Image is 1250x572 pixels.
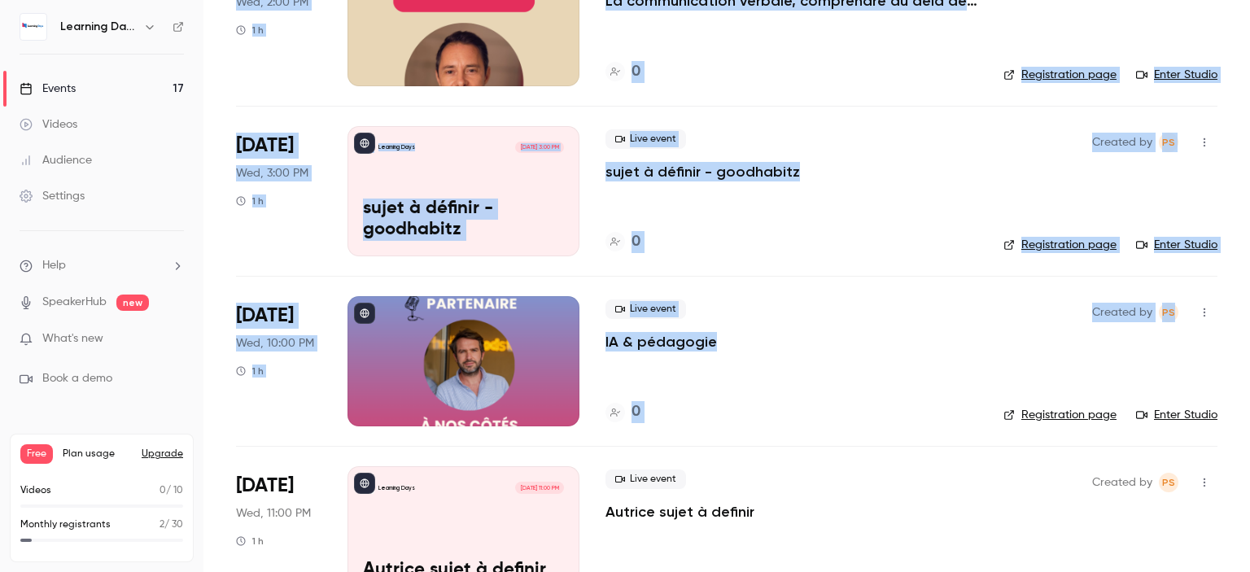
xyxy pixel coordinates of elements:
span: Created by [1092,473,1152,492]
span: Wed, 3:00 PM [236,165,308,181]
span: [DATE] [236,303,294,329]
h4: 0 [632,61,640,83]
span: new [116,295,149,311]
a: Enter Studio [1136,237,1217,253]
div: Oct 8 Wed, 10:00 PM (Europe/Paris) [236,296,321,426]
a: IA & pédagogie [605,332,717,351]
span: Plan usage [63,448,132,461]
a: 0 [605,401,640,423]
p: / 10 [160,483,183,498]
div: Events [20,81,76,97]
span: Wed, 10:00 PM [236,335,314,351]
span: Prad Selvarajah [1159,303,1178,322]
span: Free [20,444,53,464]
h4: 0 [632,401,640,423]
span: Book a demo [42,370,112,387]
span: [DATE] 3:00 PM [515,142,563,153]
span: Prad Selvarajah [1159,473,1178,492]
span: PS [1162,133,1175,152]
div: Audience [20,152,92,168]
span: Wed, 11:00 PM [236,505,311,522]
div: Settings [20,188,85,204]
h6: Learning Days [60,19,137,35]
span: Created by [1092,133,1152,152]
p: Learning Days [378,143,415,151]
h4: 0 [632,231,640,253]
div: 1 h [236,535,264,548]
a: Registration page [1003,237,1117,253]
a: SpeakerHub [42,294,107,311]
span: [DATE] [236,473,294,499]
a: sujet à définir - goodhabitzLearning Days[DATE] 3:00 PMsujet à définir - goodhabitz [347,126,579,256]
span: What's new [42,330,103,347]
div: Videos [20,116,77,133]
img: Learning Days [20,14,46,40]
a: 0 [605,61,640,83]
a: sujet à définir - goodhabitz [605,162,800,181]
a: Registration page [1003,67,1117,83]
span: 0 [160,486,166,496]
a: 0 [605,231,640,253]
p: Learning Days [378,484,415,492]
a: Enter Studio [1136,67,1217,83]
span: Live event [605,129,686,149]
span: [DATE] 11:00 PM [515,482,563,493]
div: 1 h [236,24,264,37]
li: help-dropdown-opener [20,257,184,274]
p: sujet à définir - goodhabitz [363,199,564,241]
p: Videos [20,483,51,498]
p: / 30 [160,517,183,532]
span: 2 [160,520,164,530]
span: Help [42,257,66,274]
span: [DATE] [236,133,294,159]
div: 1 h [236,194,264,207]
span: Prad Selvarajah [1159,133,1178,152]
div: Oct 8 Wed, 3:00 PM (Europe/Paris) [236,126,321,256]
div: 1 h [236,365,264,378]
button: Upgrade [142,448,183,461]
a: Enter Studio [1136,407,1217,423]
span: Live event [605,469,686,489]
span: Created by [1092,303,1152,322]
span: PS [1162,473,1175,492]
a: Registration page [1003,407,1117,423]
span: Live event [605,299,686,319]
a: Autrice sujet à definir [605,502,754,522]
p: Monthly registrants [20,517,111,532]
span: PS [1162,303,1175,322]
